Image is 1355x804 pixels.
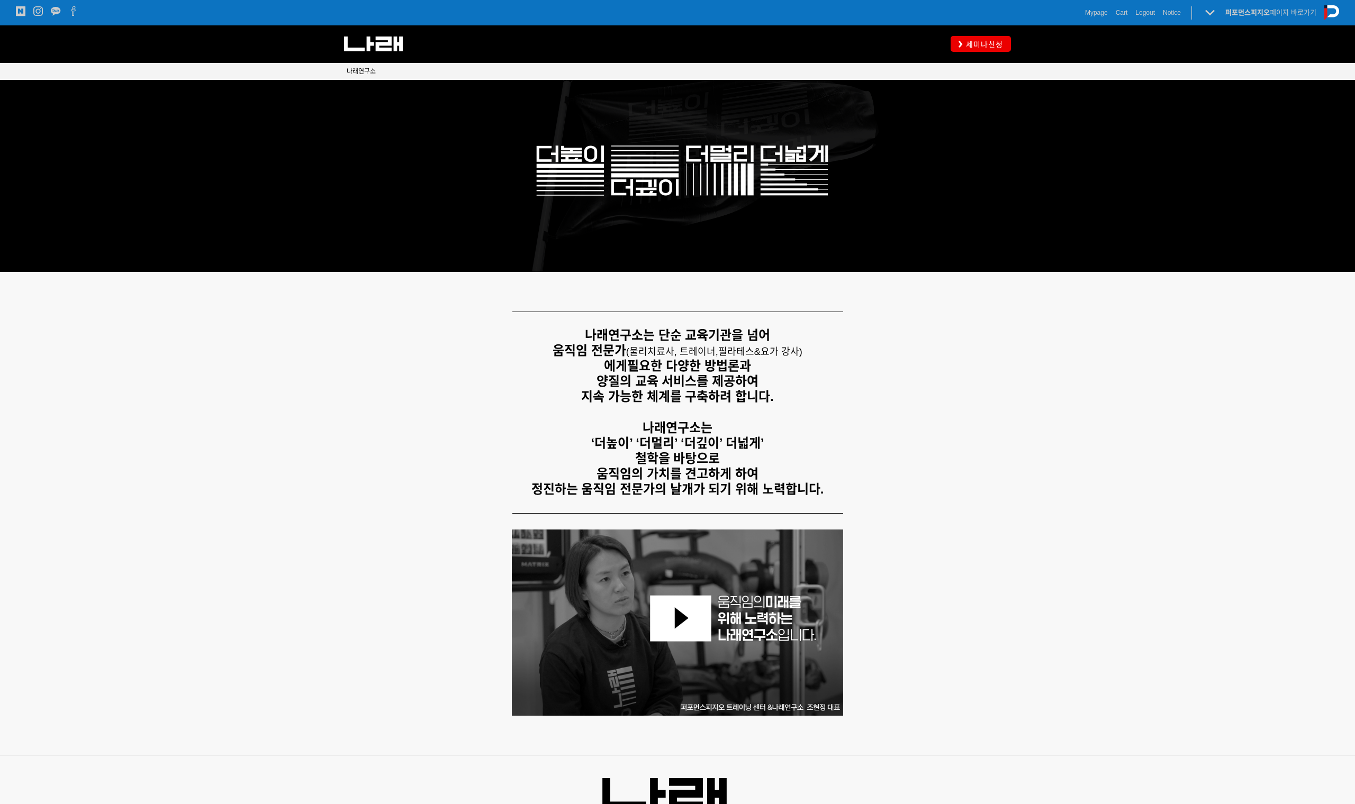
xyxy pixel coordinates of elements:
strong: 철학을 바탕으로 [635,451,720,465]
span: 필라테스&요가 강사) [718,346,802,357]
a: 퍼포먼스피지오페이지 바로가기 [1225,8,1316,16]
a: Cart [1116,7,1128,18]
strong: 퍼포먼스피지오 [1225,8,1270,16]
strong: 지속 가능한 체계를 구축하려 합니다. [581,389,773,404]
strong: 나래연구소는 단순 교육기관을 넘어 [585,328,770,342]
span: 나래연구소 [347,68,376,75]
strong: 필요한 다양한 방법론과 [627,359,751,373]
a: Mypage [1085,7,1108,18]
strong: 정진하는 움직임 전문가의 날개가 되기 위해 노력합니다. [531,482,824,496]
a: Logout [1135,7,1155,18]
span: 물리치료사, 트레이너, [629,346,718,357]
strong: ‘더높이’ ‘더멀리’ ‘더깊이’ 더넓게’ [591,436,764,450]
strong: 움직임 전문가 [553,343,626,358]
strong: 나래연구소는 [643,421,712,435]
strong: 움직임의 가치를 견고하게 하여 [597,467,758,481]
a: 세미나신청 [951,36,1011,51]
span: ( [626,346,718,357]
strong: 양질의 교육 서비스를 제공하여 [597,374,758,388]
strong: 에게 [604,359,627,373]
a: Notice [1163,7,1181,18]
a: 나래연구소 [347,66,376,77]
span: 세미나신청 [963,39,1003,50]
